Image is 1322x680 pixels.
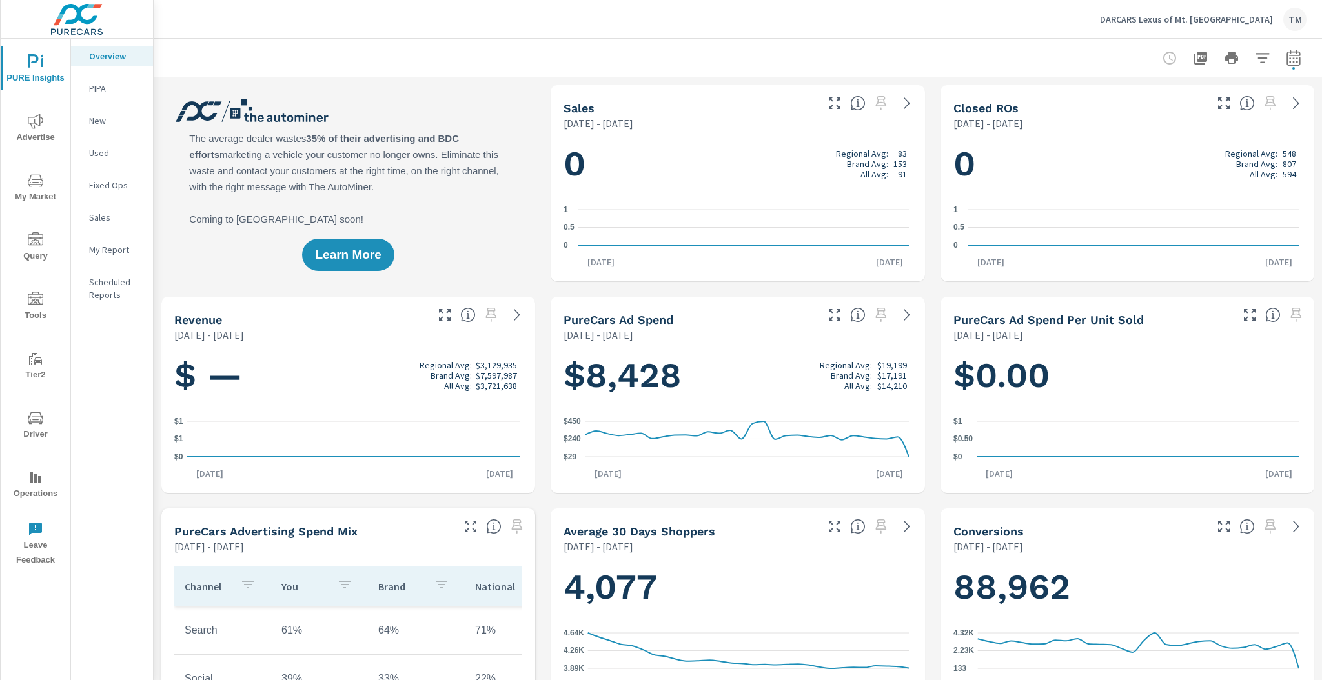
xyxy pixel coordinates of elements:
[5,232,66,264] span: Query
[475,580,520,593] p: National
[5,173,66,205] span: My Market
[315,249,381,261] span: Learn More
[897,516,917,537] a: See more details in report
[71,272,153,305] div: Scheduled Reports
[1100,14,1273,25] p: DARCARS Lexus of Mt. [GEOGRAPHIC_DATA]
[877,370,907,381] p: $17,191
[481,305,502,325] span: Select a preset date range to save this widget
[564,205,568,214] text: 1
[1,39,70,573] div: nav menu
[1214,93,1234,114] button: Make Fullscreen
[431,370,472,381] p: Brand Avg:
[89,211,143,224] p: Sales
[564,101,595,115] h5: Sales
[89,82,143,95] p: PIPA
[1239,519,1255,534] span: The number of dealer-specified goals completed by a visitor. [Source: This data is provided by th...
[953,223,964,232] text: 0.5
[281,580,327,593] p: You
[302,239,394,271] button: Learn More
[71,175,153,195] div: Fixed Ops
[507,516,527,537] span: Select a preset date range to save this widget
[507,305,527,325] a: See more details in report
[465,614,562,646] td: 71%
[460,516,481,537] button: Make Fullscreen
[564,452,576,461] text: $29
[564,565,911,609] h1: 4,077
[444,381,472,391] p: All Avg:
[564,434,581,443] text: $240
[1283,8,1307,31] div: TM
[850,95,866,111] span: Number of vehicles sold by the dealership over the selected date range. [Source: This data is sou...
[1286,516,1307,537] a: See more details in report
[71,208,153,227] div: Sales
[564,525,715,538] h5: Average 30 Days Shoppers
[898,169,907,179] p: 91
[174,452,183,461] text: $0
[71,111,153,130] div: New
[824,305,845,325] button: Make Fullscreen
[271,614,368,646] td: 61%
[5,410,66,442] span: Driver
[5,351,66,383] span: Tier2
[89,114,143,127] p: New
[378,580,423,593] p: Brand
[476,360,517,370] p: $3,129,935
[1265,307,1281,323] span: Average cost of advertising per each vehicle sold at the dealer over the selected date range. The...
[1219,45,1245,71] button: Print Report
[5,114,66,145] span: Advertise
[953,205,958,214] text: 1
[89,243,143,256] p: My Report
[968,255,1013,268] p: [DATE]
[564,313,673,326] h5: PureCars Ad Spend
[5,470,66,501] span: Operations
[831,370,872,381] p: Brand Avg:
[1283,159,1296,169] p: 807
[434,305,455,325] button: Make Fullscreen
[1250,45,1276,71] button: Apply Filters
[953,417,962,426] text: $1
[89,275,143,301] p: Scheduled Reports
[564,354,911,397] h1: $8,428
[174,327,244,343] p: [DATE] - [DATE]
[877,381,907,391] p: $14,210
[953,646,974,655] text: 2.23K
[953,354,1301,397] h1: $0.00
[953,452,962,461] text: $0
[1283,169,1296,179] p: 594
[871,93,891,114] span: Select a preset date range to save this widget
[564,115,633,131] p: [DATE] - [DATE]
[578,255,624,268] p: [DATE]
[174,435,183,444] text: $1
[877,360,907,370] p: $19,199
[5,292,66,323] span: Tools
[477,467,522,480] p: [DATE]
[564,142,911,186] h1: 0
[1286,305,1307,325] span: Select a preset date range to save this widget
[486,519,502,534] span: This table looks at how you compare to the amount of budget you spend per channel as opposed to y...
[174,614,271,646] td: Search
[871,305,891,325] span: Select a preset date range to save this widget
[1256,467,1301,480] p: [DATE]
[1239,95,1255,111] span: Number of Repair Orders Closed by the selected dealership group over the selected time range. [So...
[71,79,153,98] div: PIPA
[564,628,584,637] text: 4.64K
[1225,148,1277,159] p: Regional Avg:
[898,148,907,159] p: 83
[850,307,866,323] span: Total cost of media for all PureCars channels for the selected dealership group over the selected...
[847,159,888,169] p: Brand Avg:
[850,519,866,534] span: A rolling 30 day total of daily Shoppers on the dealership website, averaged over the selected da...
[953,628,974,637] text: 4.32K
[174,417,183,426] text: $1
[897,305,917,325] a: See more details in report
[1188,45,1214,71] button: "Export Report to PDF"
[564,417,581,426] text: $450
[174,525,358,538] h5: PureCars Advertising Spend Mix
[893,159,907,169] p: 153
[89,179,143,192] p: Fixed Ops
[844,381,872,391] p: All Avg:
[420,360,472,370] p: Regional Avg:
[1281,45,1307,71] button: Select Date Range
[564,241,568,250] text: 0
[1239,305,1260,325] button: Make Fullscreen
[897,93,917,114] a: See more details in report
